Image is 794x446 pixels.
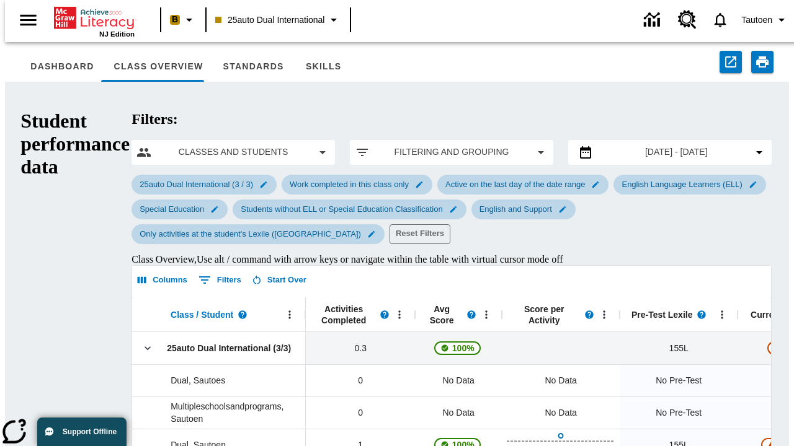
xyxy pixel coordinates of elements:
div: Class Overview , Use alt / command with arrow keys or navigate within the table with virtual curs... [132,254,772,265]
span: No Data [437,400,481,426]
span: 0 [358,374,363,387]
div: Home [54,4,135,38]
div: Edit Work completed in this class only filter selected submenu item [282,175,432,195]
span: English Language Learners (ELL) [614,180,749,189]
button: Select classes and students menu item [136,145,330,160]
button: Print [751,51,774,73]
button: Open Menu [390,305,409,324]
div: Edit Students without ELL or Special Education Classification filter selected submenu item [233,199,466,219]
div: 0.3, 25auto Dual International (3/3) [306,332,415,364]
div: Edit English and Support filter selected submenu item [471,199,576,219]
span: 25auto Dual International (3/3) [167,342,291,354]
button: Start Over [249,271,310,290]
span: English and Support [472,204,560,214]
span: Score per Activity [508,304,580,326]
span: 25auto Dual International (3 / 3) [132,180,261,189]
span: Support Offline [63,427,117,436]
button: Read more about Activities Completed [375,305,394,324]
button: Boost Class color is peach. Change class color [165,9,202,31]
span: 25auto Dual International [215,14,324,27]
div: , 100%, This student's Average First Try Score 100% is above 75%, 25auto Dual International (3/3) [415,332,502,364]
button: Skills [294,52,354,82]
a: Data Center [636,3,671,37]
button: Class Overview [104,52,213,82]
span: No Pre-Test, Dual, Sautoes [656,374,702,387]
button: Open Menu [595,305,613,324]
div: Edit 25auto Dual International (3 / 3) filter selected submenu item [132,175,277,195]
button: Open Menu [280,305,299,324]
div: 0, Dual, Sautoes [306,364,415,396]
span: Pre-Test Lexile [631,309,693,320]
button: Open side menu [10,2,47,38]
span: Classes and Students [161,146,305,159]
button: Read more about Score per Activity [580,305,599,324]
span: Multipleschoolsandprograms, Sautoen [171,400,299,425]
button: Dashboard [20,52,104,82]
span: 100% [447,337,480,359]
span: NJ Edition [99,30,135,38]
span: No Data [437,368,481,393]
span: Class / Student [171,309,233,320]
div: No Data, Multipleschoolsandprograms, Sautoen [539,400,583,425]
button: Support Offline [37,418,127,446]
button: Class: 25auto Dual International, Select your class [210,9,346,31]
span: Students without ELL or Special Education Classification [233,204,450,214]
span: Active on the last day of the date range [438,180,592,189]
div: Edit Active on the last day of the date range filter selected submenu item [437,175,609,195]
button: Pre-Test Lexile, Open Menu, [713,305,731,324]
div: Pre-Test Lexile [620,297,738,332]
button: Read more about the Average score [462,305,481,324]
button: Profile/Settings [736,9,794,31]
span: B [172,12,178,27]
button: Show filters [195,270,244,290]
span: Activities Completed [312,304,375,326]
button: Export to CSV [720,51,742,73]
div: No Data, Multipleschoolsandprograms, Sautoen [415,396,502,429]
button: Select columns [135,271,190,290]
span: Work completed in this class only [282,180,416,189]
button: Read more about Pre-Test Lexile [692,305,711,324]
div: 0, Multipleschoolsandprograms, Sautoen [306,396,415,429]
span: 0.3 [354,342,366,355]
span: No Pre-Test, Multipleschoolsandprograms, Sautoen [656,406,702,419]
a: Notifications [704,4,736,36]
button: Apply filters menu item [355,145,548,160]
span: [DATE] - [DATE] [645,146,708,159]
h2: Filters: [132,111,772,128]
span: Filtering and Grouping [380,146,524,159]
span: Special Education [132,204,212,214]
div: No Data, Dual, Sautoes [539,368,583,393]
div: Edit Special Education filter selected submenu item [132,199,228,219]
button: Open Menu [477,305,496,324]
span: 155 Lexile, 25auto Dual International (3/3) [669,342,689,355]
svg: Collapse Date Range Filter [752,145,767,160]
a: Resource Center, Will open in new tab [671,3,704,37]
div: Edit Only activities at the student's Lexile (Reading) filter selected submenu item [132,224,385,244]
span: 0 [358,406,363,419]
button: Click here to collapse the class row [138,339,157,357]
span: Only activities at the student's Lexile ([GEOGRAPHIC_DATA]) [132,229,368,238]
button: Read more about Class / Student [233,305,252,324]
div: Edit English Language Learners (ELL) filter selected submenu item [613,175,765,195]
span: Tautoen [741,14,772,27]
span: Avg Score [421,304,462,326]
button: Standards [213,52,294,82]
div: No Data, Dual, Sautoes [415,364,502,396]
button: Select the date range menu item [573,145,767,160]
svg: Click here to collapse the class row [141,342,154,354]
span: Dual, Sautoes [171,374,225,387]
